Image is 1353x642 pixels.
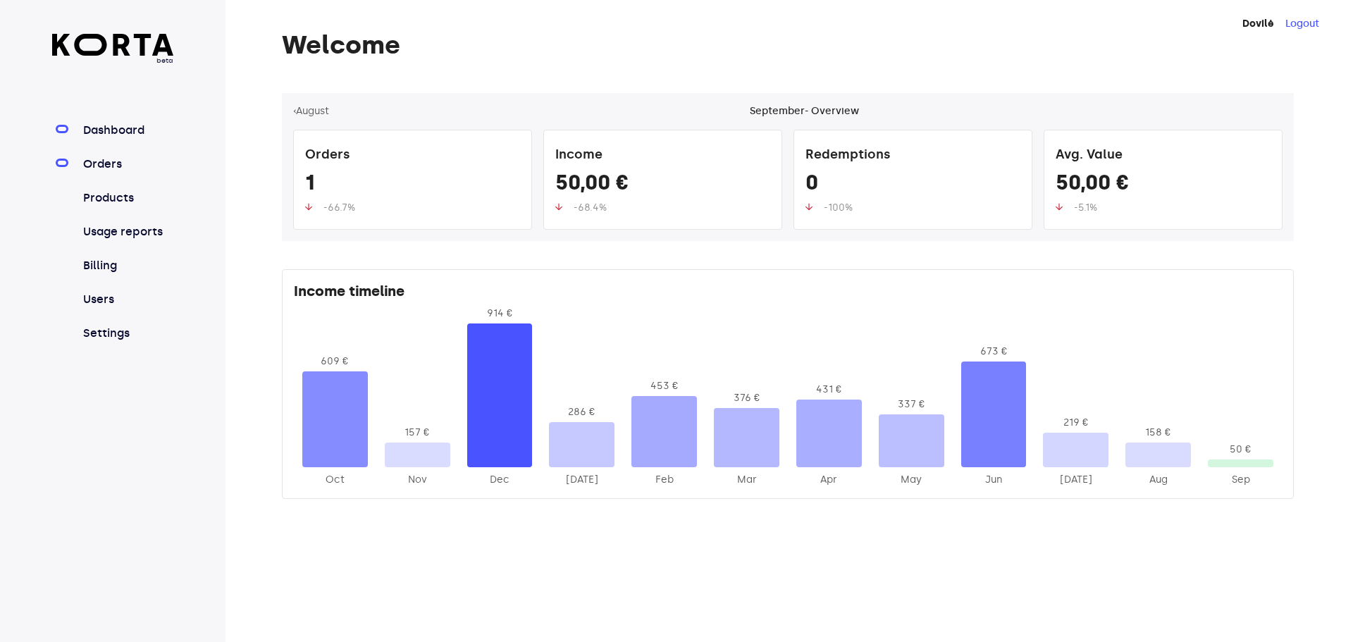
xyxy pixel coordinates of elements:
[805,142,1020,170] div: Redemptions
[1056,142,1271,170] div: Avg. Value
[1125,473,1191,487] div: 2025-Aug
[1285,17,1319,31] button: Logout
[961,345,1027,359] div: 673 €
[1208,443,1273,457] div: 50 €
[1074,202,1097,214] span: -5.1%
[282,31,1294,59] h1: Welcome
[824,202,853,214] span: -100%
[80,190,174,206] a: Products
[796,473,862,487] div: 2025-Apr
[385,473,450,487] div: 2024-Nov
[1056,170,1271,201] div: 50,00 €
[385,426,450,440] div: 157 €
[80,156,174,173] a: Orders
[555,170,770,201] div: 50,00 €
[714,391,779,405] div: 376 €
[805,170,1020,201] div: 0
[293,104,329,118] button: ‹August
[1242,18,1274,30] strong: Dovilė
[796,383,862,397] div: 431 €
[80,257,174,274] a: Billing
[555,142,770,170] div: Income
[1043,473,1108,487] div: 2025-Jul
[574,202,607,214] span: -68.4%
[555,203,562,211] img: up
[302,354,368,369] div: 609 €
[52,34,174,66] a: beta
[302,473,368,487] div: 2024-Oct
[467,473,533,487] div: 2024-Dec
[80,291,174,308] a: Users
[305,142,520,170] div: Orders
[631,473,697,487] div: 2025-Feb
[52,56,174,66] span: beta
[714,473,779,487] div: 2025-Mar
[750,104,859,118] div: September - Overview
[805,203,813,211] img: up
[549,473,614,487] div: 2025-Jan
[80,325,174,342] a: Settings
[80,122,174,139] a: Dashboard
[1125,426,1191,440] div: 158 €
[80,223,174,240] a: Usage reports
[549,405,614,419] div: 286 €
[467,307,533,321] div: 914 €
[961,473,1027,487] div: 2025-Jun
[52,34,174,56] img: Korta
[1208,473,1273,487] div: 2025-Sep
[631,379,697,393] div: 453 €
[294,281,1282,307] div: Income timeline
[323,202,355,214] span: -66.7%
[879,473,944,487] div: 2025-May
[305,170,520,201] div: 1
[1043,416,1108,430] div: 219 €
[305,203,312,211] img: up
[1056,203,1063,211] img: up
[879,397,944,412] div: 337 €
